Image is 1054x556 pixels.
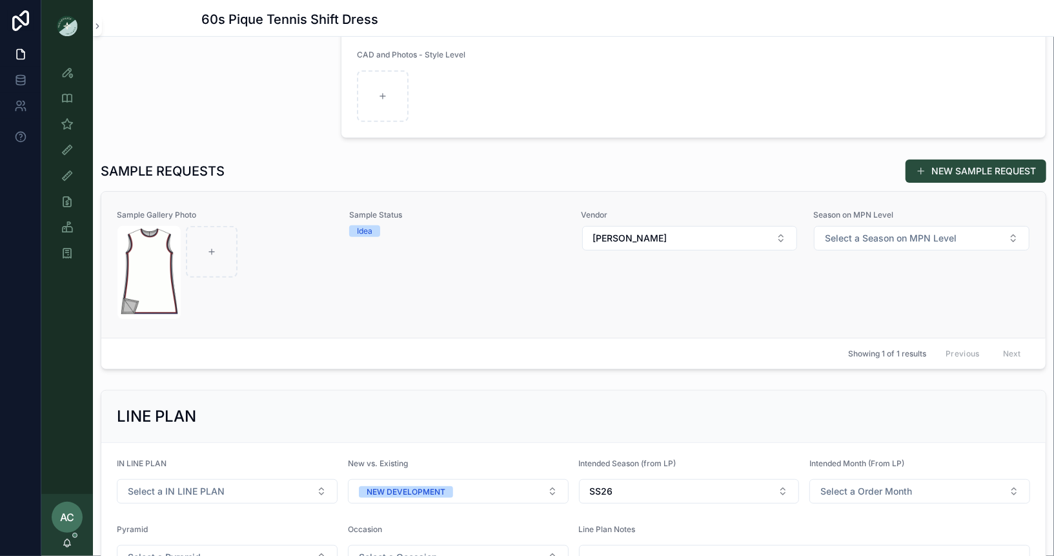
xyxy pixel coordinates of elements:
span: Showing 1 of 1 results [848,349,926,359]
span: Vendor [582,210,798,220]
button: Select Button [348,479,569,504]
span: AC [60,510,74,525]
button: Select Button [814,226,1029,251]
h2: LINE PLAN [117,406,196,427]
button: NEW SAMPLE REQUEST [906,160,1046,183]
span: IN LINE PLAN [117,458,167,468]
button: Select Button [582,226,798,251]
span: Select a Season on MPN Level [825,232,957,245]
span: Select a Order Month [820,485,912,498]
img: Screenshot-2025-10-02-at-11.23.39-AM.png [117,226,181,319]
h1: 60s Pique Tennis Shift Dress [202,10,379,28]
div: scrollable content [41,52,93,282]
div: NEW DEVELOPMENT [367,486,445,498]
span: Season on MPN Level [813,210,1030,220]
span: SS26 [590,485,613,498]
span: Sample Gallery Photo [117,210,334,220]
span: New vs. Existing [348,458,408,468]
img: App logo [57,15,77,36]
span: Occasion [348,524,382,534]
button: Select Button [809,479,1030,504]
h1: SAMPLE REQUESTS [101,162,225,180]
span: Pyramid [117,524,148,534]
span: Sample Status [349,210,566,220]
span: Select a IN LINE PLAN [128,485,225,498]
a: Sample Gallery PhotoScreenshot-2025-10-02-at-11.23.39-AM.pngSample StatusIdeaVendorSelect ButtonS... [101,192,1046,338]
span: Line Plan Notes [579,524,636,534]
div: Idea [357,225,372,237]
span: Intended Month (From LP) [809,458,904,468]
span: [PERSON_NAME] [593,232,667,245]
span: Intended Season (from LP) [579,458,676,468]
span: CAD and Photos - Style Level [357,50,465,59]
button: Select Button [117,479,338,504]
button: Select Button [579,479,800,504]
